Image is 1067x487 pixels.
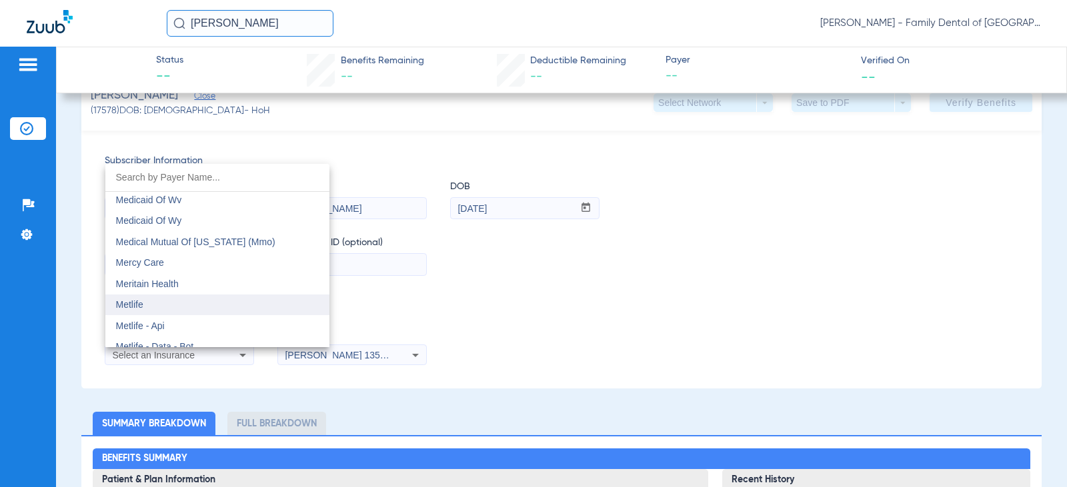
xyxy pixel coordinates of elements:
span: Medicaid Of Wy [116,215,182,226]
span: Medical Mutual Of [US_STATE] (Mmo) [116,237,275,247]
input: dropdown search [105,164,329,191]
span: Medicaid Of Wv [116,195,182,205]
span: Metlife [116,299,143,310]
span: Metlife - Data - Bot [116,341,194,352]
span: Mercy Care [116,257,164,268]
span: Metlife - Api [116,320,165,331]
span: Meritain Health [116,278,179,289]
